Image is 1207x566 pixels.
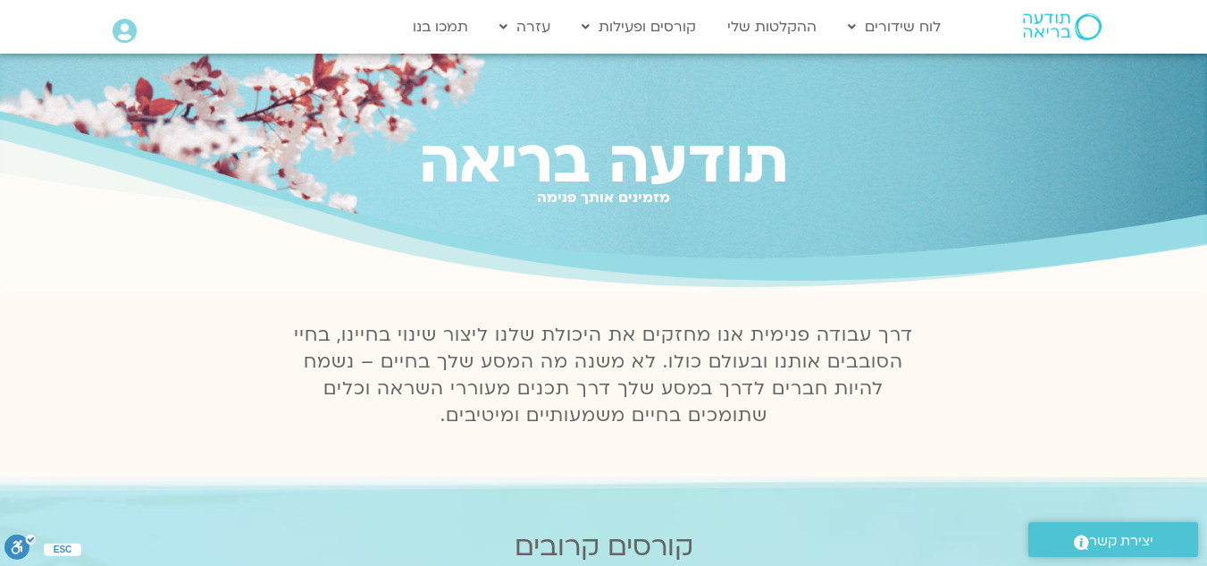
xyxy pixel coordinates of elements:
[490,10,559,44] a: עזרה
[1023,13,1102,40] img: תודעה בריאה
[284,322,924,429] p: דרך עבודה פנימית אנו מחזקים את היכולת שלנו ליצור שינוי בחיינו, בחיי הסובבים אותנו ובעולם כולו. לא...
[573,10,705,44] a: קורסים ופעילות
[47,531,1161,562] h2: קורסים קרובים
[404,10,477,44] a: תמכו בנו
[1028,522,1198,557] a: יצירת קשר
[718,10,826,44] a: ההקלטות שלי
[839,10,950,44] a: לוח שידורים
[1089,529,1153,553] span: יצירת קשר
